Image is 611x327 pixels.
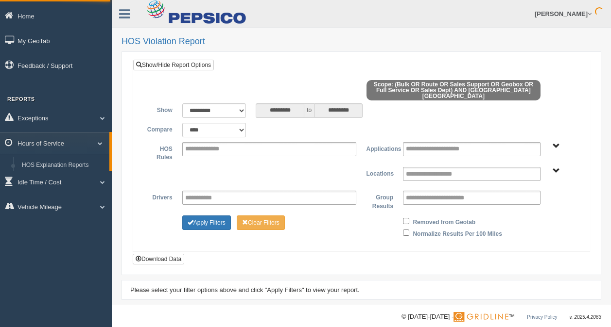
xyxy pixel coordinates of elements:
[122,37,601,47] h2: HOS Violation Report
[527,314,557,320] a: Privacy Policy
[570,314,601,320] span: v. 2025.4.2063
[140,103,177,115] label: Show
[362,167,399,179] label: Locations
[454,312,508,322] img: Gridline
[182,215,231,230] button: Change Filter Options
[140,123,177,134] label: Compare
[304,103,314,118] span: to
[140,191,177,202] label: Drivers
[361,142,398,154] label: Applications
[361,191,398,211] label: Group Results
[402,312,601,322] div: © [DATE]-[DATE] - ™
[133,60,214,70] a: Show/Hide Report Options
[140,142,177,162] label: HOS Rules
[413,215,475,227] label: Removed from Geotab
[130,286,360,294] span: Please select your filter options above and click "Apply Filters" to view your report.
[413,227,502,239] label: Normalize Results Per 100 Miles
[133,254,184,264] button: Download Data
[17,157,109,174] a: HOS Explanation Reports
[367,80,541,100] span: Scope: (Bulk OR Route OR Sales Support OR Geobox OR Full Service OR Sales Dept) AND [GEOGRAPHIC_D...
[237,215,285,230] button: Change Filter Options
